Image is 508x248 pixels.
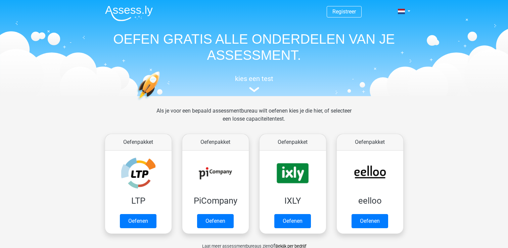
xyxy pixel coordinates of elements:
[249,87,259,92] img: assessment
[137,71,186,132] img: oefenen
[197,214,234,228] a: Oefenen
[352,214,388,228] a: Oefenen
[274,214,311,228] a: Oefenen
[100,75,409,83] h5: kies een test
[105,5,153,21] img: Assessly
[151,107,357,131] div: Als je voor een bepaald assessmentbureau wilt oefenen kies je die hier, of selecteer een losse ca...
[100,31,409,63] h1: OEFEN GRATIS ALLE ONDERDELEN VAN JE ASSESSMENT.
[120,214,156,228] a: Oefenen
[332,8,356,15] a: Registreer
[100,75,409,92] a: kies een test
